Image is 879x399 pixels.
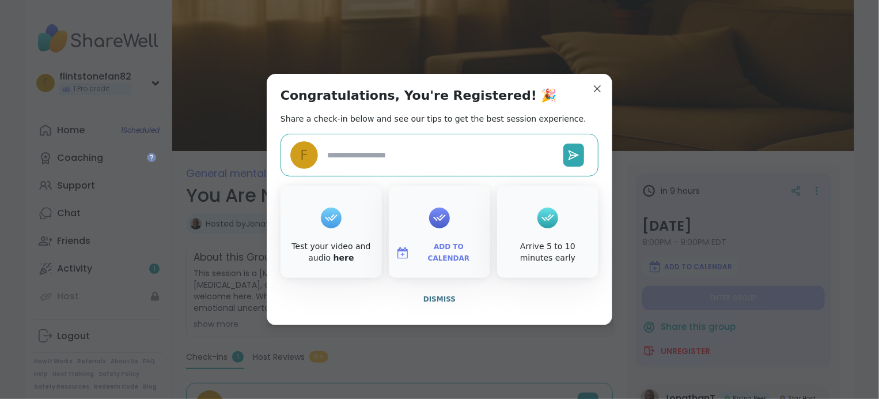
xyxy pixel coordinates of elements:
[281,88,557,104] h1: Congratulations, You're Registered! 🎉
[281,113,586,125] h2: Share a check-in below and see our tips to get the best session experience.
[423,295,456,303] span: Dismiss
[391,241,488,265] button: Add to Calendar
[396,246,410,260] img: ShareWell Logomark
[300,145,308,165] span: f
[283,241,380,264] div: Test your video and audio
[281,287,598,311] button: Dismiss
[414,242,483,264] span: Add to Calendar
[499,241,596,264] div: Arrive 5 to 10 minutes early
[147,153,156,162] iframe: Spotlight
[334,253,354,262] a: here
